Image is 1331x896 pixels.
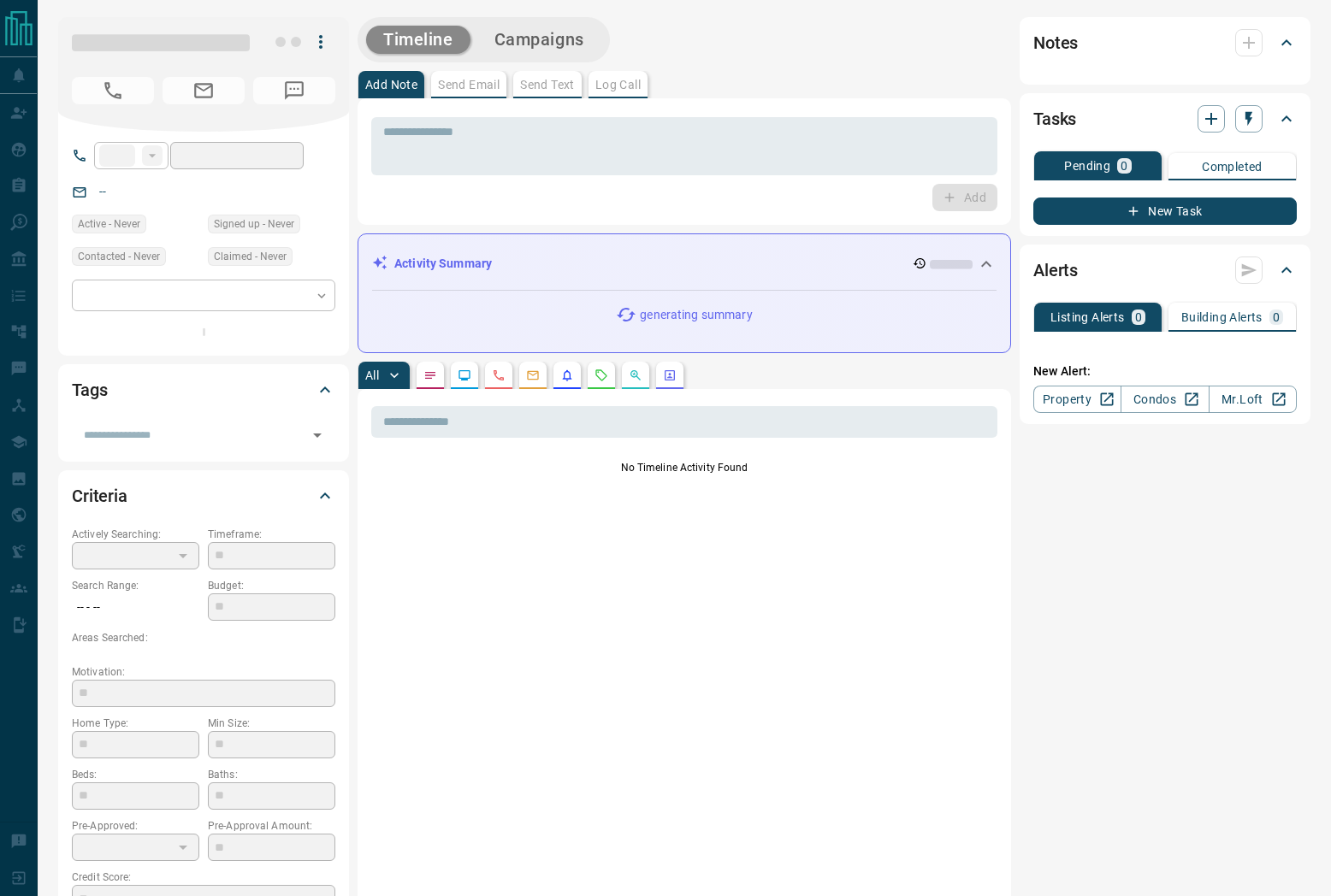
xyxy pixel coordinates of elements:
p: All [365,369,379,381]
a: Property [1033,386,1121,413]
h2: Tasks [1033,105,1076,133]
p: Actively Searching: [72,527,199,542]
p: Pending [1064,160,1110,172]
div: Activity Summary [372,248,997,280]
h2: Criteria [72,482,127,510]
div: Tags [72,369,335,410]
p: Areas Searched: [72,630,335,645]
p: Search Range: [72,578,199,593]
p: 0 [1135,311,1142,323]
p: 0 [1273,311,1280,323]
svg: Lead Browsing Activity [458,368,471,382]
p: No Timeline Activity Found [371,460,997,475]
div: Notes [1033,22,1297,63]
svg: Listing Alerts [560,368,574,382]
p: Add Note [365,79,417,91]
svg: Calls [492,368,506,382]
p: 0 [1121,160,1127,172]
span: No Email [163,77,245,104]
span: Claimed - Never [214,248,287,265]
p: generating summary [640,306,752,324]
button: Timeline [366,26,470,54]
h2: Notes [1033,29,1078,56]
svg: Opportunities [629,368,642,382]
p: Motivation: [72,664,335,680]
a: -- [99,185,106,198]
p: Baths: [208,767,335,782]
div: Criteria [72,475,335,516]
span: Signed up - Never [214,215,294,233]
svg: Agent Actions [663,368,677,382]
p: Budget: [208,578,335,593]
p: Min Size: [208,716,335,731]
h2: Alerts [1033,256,1078,284]
svg: Notes [423,368,437,382]
svg: Emails [526,368,540,382]
button: New Task [1033,197,1297,225]
p: Beds: [72,767,199,782]
p: Pre-Approved: [72,818,199,834]
svg: Requests [595,368,608,382]
span: Active - Never [78,215,140,233]
div: Tasks [1033,98,1297,139]
span: Contacted - Never [78,248,160,265]
p: Activity Summary [394,255,492,273]
button: Open [305,423,329,447]
p: Pre-Approval Amount: [208,818,335,834]
a: Mr.Loft [1209,386,1297,413]
p: -- - -- [72,593,199,622]
h2: Tags [72,376,107,404]
button: Campaigns [477,26,601,54]
p: Completed [1202,161,1263,173]
span: No Number [253,77,335,104]
p: Listing Alerts [1050,311,1125,323]
div: Alerts [1033,250,1297,291]
p: Timeframe: [208,527,335,542]
p: Credit Score: [72,869,335,885]
span: No Number [72,77,154,104]
a: Condos [1121,386,1209,413]
p: Home Type: [72,716,199,731]
p: Building Alerts [1181,311,1263,323]
p: New Alert: [1033,363,1297,380]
